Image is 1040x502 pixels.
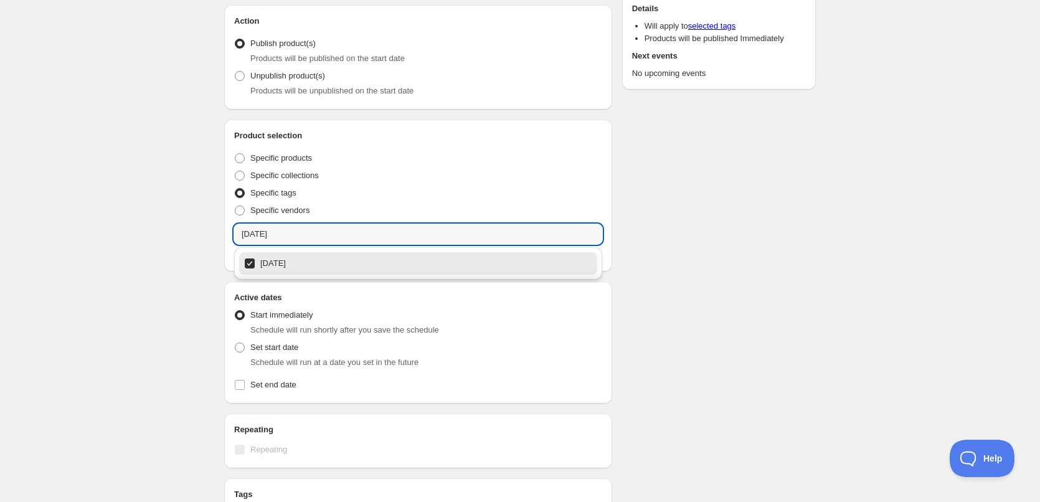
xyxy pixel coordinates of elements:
[250,188,296,197] span: Specific tags
[234,488,602,501] h2: Tags
[250,171,319,180] span: Specific collections
[234,252,602,275] li: 21/08/2025
[645,20,806,32] li: Will apply to
[250,39,316,48] span: Publish product(s)
[632,67,806,80] p: No upcoming events
[632,2,806,15] h2: Details
[250,325,439,334] span: Schedule will run shortly after you save the schedule
[234,130,602,142] h2: Product selection
[688,21,736,31] a: selected tags
[645,32,806,45] li: Products will be published Immediately
[250,71,325,80] span: Unpublish product(s)
[250,358,418,367] span: Schedule will run at a date you set in the future
[250,86,414,95] span: Products will be unpublished on the start date
[250,206,310,215] span: Specific vendors
[250,380,296,389] span: Set end date
[234,424,602,436] h2: Repeating
[250,343,298,352] span: Set start date
[632,50,806,62] h2: Next events
[234,15,602,27] h2: Action
[250,445,287,454] span: Repeating
[250,153,312,163] span: Specific products
[250,54,405,63] span: Products will be published on the start date
[950,440,1015,477] iframe: Toggle Customer Support
[250,310,313,320] span: Start immediately
[234,291,602,304] h2: Active dates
